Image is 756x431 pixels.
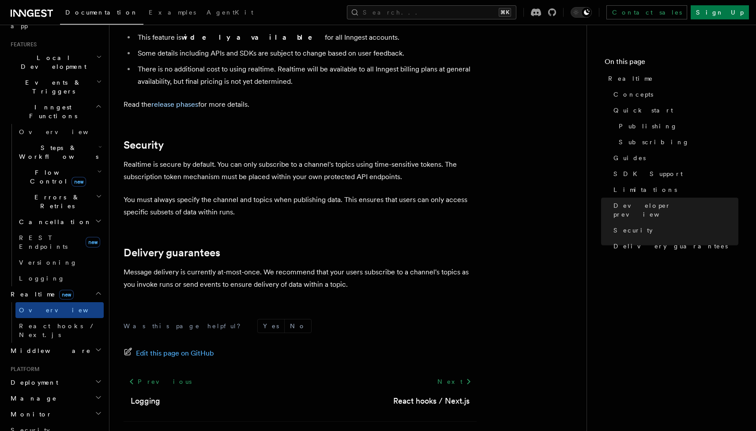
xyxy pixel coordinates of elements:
button: No [285,319,311,333]
span: Versioning [19,259,77,266]
li: There is no additional cost to using realtime. Realtime will be available to all Inngest billing ... [135,63,477,88]
span: Manage [7,394,57,403]
a: Concepts [610,86,738,102]
span: Logging [19,275,65,282]
a: Versioning [15,255,104,270]
a: Publishing [615,118,738,134]
span: Platform [7,366,40,373]
span: Subscribing [619,138,689,146]
li: This feature is for all Inngest accounts. [135,31,477,44]
span: Local Development [7,53,96,71]
span: Monitor [7,410,52,419]
span: Realtime [608,74,653,83]
a: React hooks / Next.js [393,395,470,407]
span: Inngest Functions [7,103,95,120]
span: Steps & Workflows [15,143,98,161]
p: Read the for more details. [124,98,477,111]
a: Logging [15,270,104,286]
a: React hooks / Next.js [15,318,104,343]
button: Search...⌘K [347,5,516,19]
a: Limitations [610,182,738,198]
span: Quick start [613,106,673,115]
a: Guides [610,150,738,166]
a: Quick start [610,102,738,118]
a: AgentKit [201,3,259,24]
span: Overview [19,128,110,135]
a: REST Endpointsnew [15,230,104,255]
a: Edit this page on GitHub [124,347,214,360]
li: Some details including APIs and SDKs are subject to change based on user feedback. [135,47,477,60]
p: You must always specify the channel and topics when publishing data. This ensures that users can ... [124,194,477,218]
a: Delivery guarantees [124,247,220,259]
button: Inngest Functions [7,99,104,124]
a: release phases [151,100,198,109]
span: Documentation [65,9,138,16]
button: Local Development [7,50,104,75]
span: Concepts [613,90,653,99]
span: Guides [613,154,646,162]
span: Errors & Retries [15,193,96,210]
span: Security [613,226,653,235]
h4: On this page [605,56,738,71]
a: Overview [15,302,104,318]
span: Flow Control [15,168,97,186]
a: Delivery guarantees [610,238,738,254]
button: Monitor [7,406,104,422]
span: Delivery guarantees [613,242,728,251]
p: Realtime is secure by default. You can only subscribe to a channel's topics using time-sensitive ... [124,158,477,183]
span: new [71,177,86,187]
span: new [59,290,74,300]
span: Overview [19,307,110,314]
a: Previous [124,374,196,390]
button: Middleware [7,343,104,359]
a: Sign Up [691,5,749,19]
a: Developer preview [610,198,738,222]
div: Realtimenew [7,302,104,343]
p: Message delivery is currently at-most-once. We recommend that your users subscribe to a channel's... [124,266,477,291]
span: AgentKit [207,9,253,16]
button: Manage [7,390,104,406]
span: Middleware [7,346,91,355]
span: Limitations [613,185,677,194]
p: Was this page helpful? [124,322,247,330]
span: Features [7,41,37,48]
span: Events & Triggers [7,78,96,96]
a: Security [124,139,164,151]
button: Errors & Retries [15,189,104,214]
span: new [86,237,100,247]
a: Security [610,222,738,238]
kbd: ⌘K [499,8,511,17]
div: Inngest Functions [7,124,104,286]
button: Realtimenew [7,286,104,302]
span: Publishing [619,122,677,131]
button: Yes [258,319,284,333]
span: React hooks / Next.js [19,322,97,338]
a: Overview [15,124,104,140]
button: Flow Controlnew [15,165,104,189]
span: SDK Support [613,169,683,178]
button: Deployment [7,375,104,390]
span: Developer preview [613,201,738,219]
a: Contact sales [606,5,687,19]
a: Logging [131,395,160,407]
a: Documentation [60,3,143,25]
span: REST Endpoints [19,234,68,250]
span: Cancellation [15,217,92,226]
span: Examples [149,9,196,16]
button: Events & Triggers [7,75,104,99]
a: Realtime [605,71,738,86]
button: Toggle dark mode [571,7,592,18]
span: Deployment [7,378,58,387]
a: Subscribing [615,134,738,150]
strong: widely available [181,33,325,41]
button: Steps & Workflows [15,140,104,165]
a: Next [432,374,477,390]
span: Realtime [7,290,74,299]
a: SDK Support [610,166,738,182]
span: Edit this page on GitHub [136,347,214,360]
button: Cancellation [15,214,104,230]
a: Examples [143,3,201,24]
